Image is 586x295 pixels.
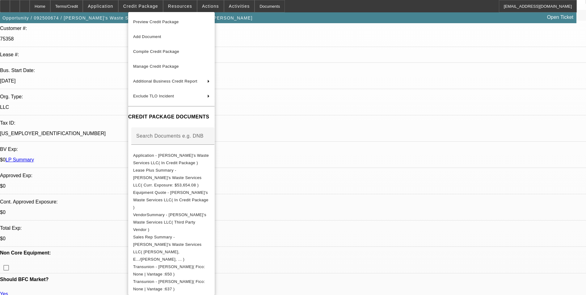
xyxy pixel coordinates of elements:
[133,212,206,232] span: VendorSummary - [PERSON_NAME]'s Waste Services LLC( Third Party Vendor )
[133,279,205,291] span: Transunion - [PERSON_NAME]( Fico: None | Vantage :637 )
[128,167,215,189] button: Lease Plus Summary - Charlene's Waste Services LLC( Curr. Exposure: $53,654.08 )
[133,64,179,69] span: Manage Credit Package
[133,190,209,210] span: Equipment Quote - [PERSON_NAME]'s Waste Services LLC( In Credit Package )
[133,79,197,83] span: Additional Business Credit Report
[128,189,215,211] button: Equipment Quote - Charlene's Waste Services LLC( In Credit Package )
[128,113,215,121] h4: CREDIT PACKAGE DOCUMENTS
[128,233,215,263] button: Sales Rep Summary - Charlene's Waste Services LLC( Hernandez, E.../Mansfield, ... )
[133,235,202,262] span: Sales Rep Summary - [PERSON_NAME]'s Waste Services LLC( [PERSON_NAME], E.../[PERSON_NAME], ... )
[133,34,161,39] span: Add Document
[128,263,215,278] button: Transunion - Endsley, Tommy( Fico: None | Vantage :650 )
[133,168,202,187] span: Lease Plus Summary - [PERSON_NAME]'s Waste Services LLC( Curr. Exposure: $53,654.08 )
[128,152,215,167] button: Application - Charlene's Waste Services LLC( In Credit Package )
[133,153,209,165] span: Application - [PERSON_NAME]'s Waste Services LLC( In Credit Package )
[133,19,179,24] span: Preview Credit Package
[133,264,205,276] span: Transunion - [PERSON_NAME]( Fico: None | Vantage :650 )
[128,211,215,233] button: VendorSummary - Charlene's Waste Services LLC( Third Party Vendor )
[133,49,179,54] span: Compile Credit Package
[136,133,204,139] mat-label: Search Documents e.g. DNB
[128,278,215,293] button: Transunion - Endsley, Charlene( Fico: None | Vantage :637 )
[133,94,174,98] span: Exclude TLO Incident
